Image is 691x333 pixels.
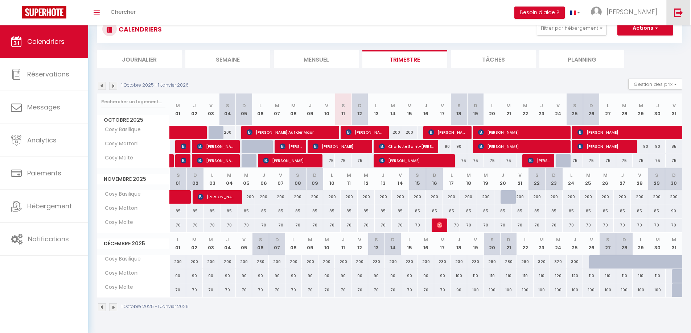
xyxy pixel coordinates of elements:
th: 03 [204,168,221,190]
abbr: V [556,102,560,109]
li: Mensuel [274,50,359,68]
div: 200 [289,190,306,204]
div: 85 [460,204,477,218]
abbr: D [552,172,556,179]
abbr: L [375,102,377,109]
div: 200 [460,190,477,204]
th: 15 [409,168,426,190]
abbr: L [259,102,262,109]
input: Rechercher un logement... [101,95,165,108]
th: 18 [460,168,477,190]
abbr: V [673,102,676,109]
div: 75 [467,154,484,167]
div: 200 [443,190,460,204]
span: Cosy Malte [98,218,135,226]
div: 75 [666,154,682,167]
div: 85 [477,204,494,218]
div: 85 [358,204,375,218]
th: 31 [666,93,682,126]
span: Calendriers [27,37,65,46]
div: 200 [426,190,443,204]
img: ... [591,7,602,17]
div: 70 [187,218,204,232]
abbr: M [603,172,608,179]
div: 200 [597,190,614,204]
div: 85 [546,204,563,218]
th: 19 [467,93,484,126]
abbr: V [638,172,641,179]
th: 12 [351,233,368,255]
abbr: M [364,172,368,179]
th: 13 [368,93,385,126]
abbr: V [325,102,328,109]
th: 06 [252,233,269,255]
span: [PERSON_NAME] [606,7,657,16]
div: 75 [600,154,616,167]
span: Chercher [111,8,136,16]
div: 85 [255,204,272,218]
div: 85 [614,204,631,218]
span: [PERSON_NAME] [181,140,186,153]
th: 07 [272,168,289,190]
th: 03 [203,233,219,255]
th: 10 [318,233,335,255]
th: 14 [384,233,401,255]
abbr: J [193,102,196,109]
abbr: S [342,102,345,109]
div: 70 [528,218,546,232]
th: 27 [614,168,631,190]
th: 16 [418,233,434,255]
div: 85 [170,204,187,218]
div: 85 [563,204,580,218]
div: 70 [255,218,272,232]
abbr: L [607,102,609,109]
th: 28 [616,93,633,126]
th: 09 [306,168,323,190]
span: [PERSON_NAME] [313,140,368,153]
abbr: J [262,172,265,179]
span: [PERSON_NAME] [478,125,567,139]
li: Journalier [97,50,182,68]
th: 12 [358,168,375,190]
div: 200 [409,190,426,204]
div: 85 [238,204,255,218]
abbr: S [535,172,539,179]
div: 70 [289,218,306,232]
th: 04 [219,233,236,255]
abbr: M [347,172,351,179]
th: 24 [563,168,580,190]
div: 70 [306,218,323,232]
div: 70 [494,218,511,232]
div: 85 [511,204,528,218]
div: 200 [238,190,255,204]
th: 06 [252,93,269,126]
th: 17 [443,168,460,190]
div: 75 [318,154,335,167]
th: 02 [186,233,203,255]
div: 75 [567,154,583,167]
div: 70 [341,218,358,232]
th: 13 [375,168,392,190]
button: Filtrer par hébergement [537,21,606,36]
abbr: V [209,102,213,109]
div: 200 [358,190,375,204]
div: 70 [477,218,494,232]
abbr: S [177,172,180,179]
div: 75 [484,154,501,167]
th: 21 [500,93,517,126]
span: [PERSON_NAME] [428,125,467,139]
div: 70 [580,218,597,232]
th: 17 [434,233,451,255]
th: 27 [600,93,616,126]
span: Réservations [27,70,69,79]
span: [PERSON_NAME] [528,154,550,167]
div: 200 [255,190,272,204]
div: 70 [358,218,375,232]
th: 01 [170,93,186,126]
div: 90 [434,140,451,153]
div: 85 [648,204,665,218]
div: 85 [306,204,323,218]
th: 05 [238,168,255,190]
div: 200 [546,190,563,204]
th: 19 [467,233,484,255]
